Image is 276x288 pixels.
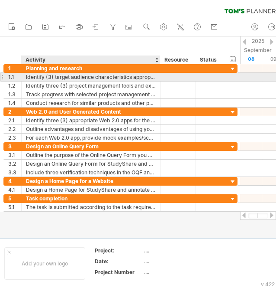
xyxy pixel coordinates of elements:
[26,203,156,211] div: The task is submitted according to the task requirements
[26,82,156,90] div: Identify three (3) project management tools and explain why they are appropriate for this project.
[8,125,21,133] div: 2.2
[26,194,156,203] div: Task completion
[8,160,21,168] div: 3.2
[144,268,217,276] div: ....
[8,90,21,98] div: 1.3
[26,116,156,124] div: Identify three (3) appropriate Web 2.0 apps for the StudyShare and explain your choices.
[8,134,21,142] div: 2.3
[8,142,21,151] div: 3
[95,268,142,276] div: Project Number
[26,73,156,81] div: Identify (3) target audience characteristics appropriate for the website and identify a design co...
[26,99,156,107] div: Conduct research for similar products and other points of need and describe findings.
[26,142,156,151] div: Design an Online Query Form
[26,125,156,133] div: Outline advantages and disadvantages of using your chosen Web 2.0 apps.
[8,64,21,72] div: 1
[8,168,21,177] div: 3.3
[200,56,219,64] div: Status
[26,64,156,72] div: Planning and research
[8,186,21,194] div: 4.1
[164,56,191,64] div: Resource
[26,151,156,159] div: Outline the purpose of the Online Query Form you will design for StudyShare.
[26,90,156,98] div: Track progress with selected project management tools.
[144,247,217,254] div: ....
[8,108,21,116] div: 2
[8,116,21,124] div: 2.1
[26,108,156,116] div: Web 2.0 and User Generated Content
[26,168,156,177] div: Include three verification techniques in the OQF and explain their appropriateness/use in the des...
[8,177,21,185] div: 4
[26,186,156,194] div: Design a Home Page for StudyShare and annotate the following:
[8,151,21,159] div: 3.1
[4,247,85,280] div: Add your own logo
[144,258,217,265] div: ....
[240,55,262,64] div: Monday, 8 September 2025
[261,281,275,288] div: v 422
[8,73,21,81] div: 1.1
[95,258,142,265] div: Date:
[26,177,156,185] div: Design a Home Page for a Website
[26,56,155,64] div: Activity
[26,160,156,168] div: Design an Online Query Form for StudyShare and annotate the following:
[26,134,156,142] div: For each Web 2.0 app, provide mock examples/scenarios where users can create User Generated Content.
[8,82,21,90] div: 1.2
[8,194,21,203] div: 5
[95,247,142,254] div: Project:
[8,203,21,211] div: 5.1
[8,99,21,107] div: 1.4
